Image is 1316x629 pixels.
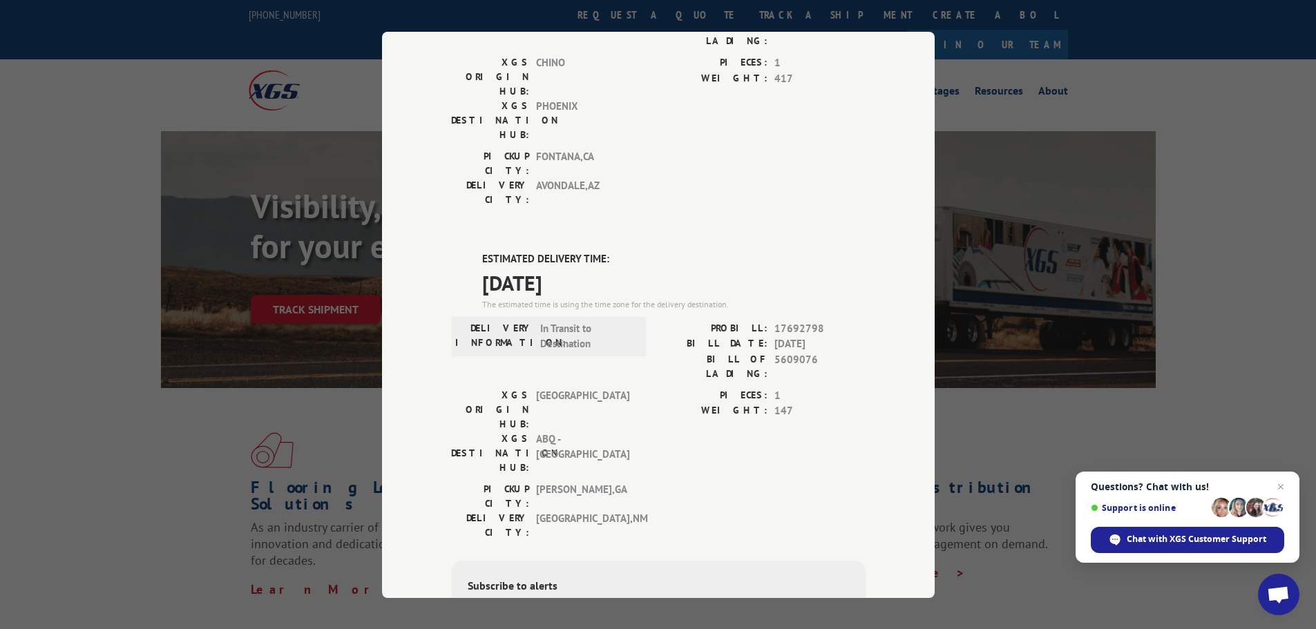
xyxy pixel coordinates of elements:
div: Open chat [1258,574,1299,615]
span: [DATE] [774,336,866,352]
span: [DATE] [482,267,866,298]
div: Chat with XGS Customer Support [1091,527,1284,553]
span: 417 [774,70,866,86]
span: 17692798 [774,320,866,336]
span: 5609076 [774,19,866,48]
label: DELIVERY CITY: [451,178,529,207]
label: DELIVERY INFORMATION: [455,320,533,351]
label: BILL DATE: [658,336,767,352]
label: BILL OF LADING: [658,19,767,48]
span: CHINO [536,55,629,99]
label: PICKUP CITY: [451,481,529,510]
label: WEIGHT: [658,70,767,86]
span: In Transit to Destination [540,320,633,351]
span: PHOENIX [536,99,629,142]
div: The estimated time is using the time zone for the delivery destination. [482,298,866,310]
label: XGS DESTINATION HUB: [451,431,529,474]
label: ESTIMATED DELIVERY TIME: [482,251,866,267]
div: Get texted with status updates for this shipment. Message and data rates may apply. Message frequ... [468,597,849,628]
span: [PERSON_NAME] , GA [536,481,629,510]
label: PIECES: [658,387,767,403]
label: PROBILL: [658,320,767,336]
label: DELIVERY CITY: [451,510,529,539]
span: Questions? Chat with us! [1091,481,1284,492]
label: BILL OF LADING: [658,351,767,380]
span: 1 [774,387,866,403]
span: Chat with XGS Customer Support [1127,533,1266,545]
label: PIECES: [658,55,767,71]
span: 1 [774,55,866,71]
label: WEIGHT: [658,403,767,419]
div: Subscribe to alerts [468,577,849,597]
label: XGS ORIGIN HUB: [451,387,529,431]
span: Close chat [1272,478,1289,495]
span: ABQ - [GEOGRAPHIC_DATA] [536,431,629,474]
span: AVONDALE , AZ [536,178,629,207]
label: PICKUP CITY: [451,149,529,178]
span: [GEOGRAPHIC_DATA] , NM [536,510,629,539]
label: XGS DESTINATION HUB: [451,99,529,142]
label: XGS ORIGIN HUB: [451,55,529,99]
span: 147 [774,403,866,419]
span: [GEOGRAPHIC_DATA] [536,387,629,431]
span: Support is online [1091,503,1207,513]
span: FONTANA , CA [536,149,629,178]
span: 5609076 [774,351,866,380]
